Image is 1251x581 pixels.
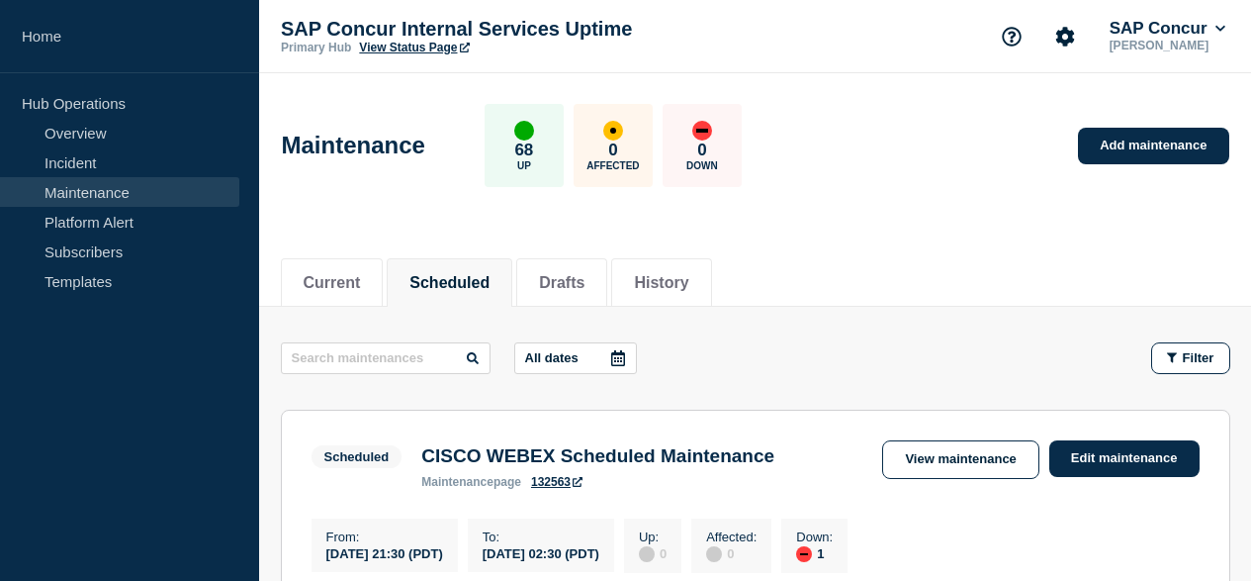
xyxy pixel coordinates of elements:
[1049,440,1200,477] a: Edit maintenance
[324,449,390,464] div: Scheduled
[796,530,833,544] p: Down :
[326,544,443,561] div: [DATE] 21:30 (PDT)
[1106,19,1229,39] button: SAP Concur
[796,544,833,562] div: 1
[796,546,812,562] div: down
[483,544,599,561] div: [DATE] 02:30 (PDT)
[634,274,688,292] button: History
[514,141,533,160] p: 68
[639,546,655,562] div: disabled
[1106,39,1229,52] p: [PERSON_NAME]
[991,16,1032,57] button: Support
[281,342,491,374] input: Search maintenances
[1151,342,1230,374] button: Filter
[525,350,579,365] p: All dates
[531,475,582,489] a: 132563
[608,141,617,160] p: 0
[706,544,757,562] div: 0
[421,475,521,489] p: page
[539,274,584,292] button: Drafts
[882,440,1038,479] a: View maintenance
[281,41,351,54] p: Primary Hub
[1044,16,1086,57] button: Account settings
[517,160,531,171] p: Up
[483,530,599,544] p: To :
[281,18,676,41] p: SAP Concur Internal Services Uptime
[409,274,490,292] button: Scheduled
[697,141,706,160] p: 0
[326,530,443,544] p: From :
[706,546,722,562] div: disabled
[692,121,712,141] div: down
[586,160,639,171] p: Affected
[421,475,493,489] span: maintenance
[304,274,361,292] button: Current
[706,530,757,544] p: Affected :
[639,530,667,544] p: Up :
[359,41,469,54] a: View Status Page
[514,342,637,374] button: All dates
[639,544,667,562] div: 0
[514,121,534,141] div: up
[1183,350,1214,365] span: Filter
[1078,128,1228,164] a: Add maintenance
[421,445,774,467] h3: CISCO WEBEX Scheduled Maintenance
[282,132,425,159] h1: Maintenance
[603,121,623,141] div: affected
[686,160,718,171] p: Down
